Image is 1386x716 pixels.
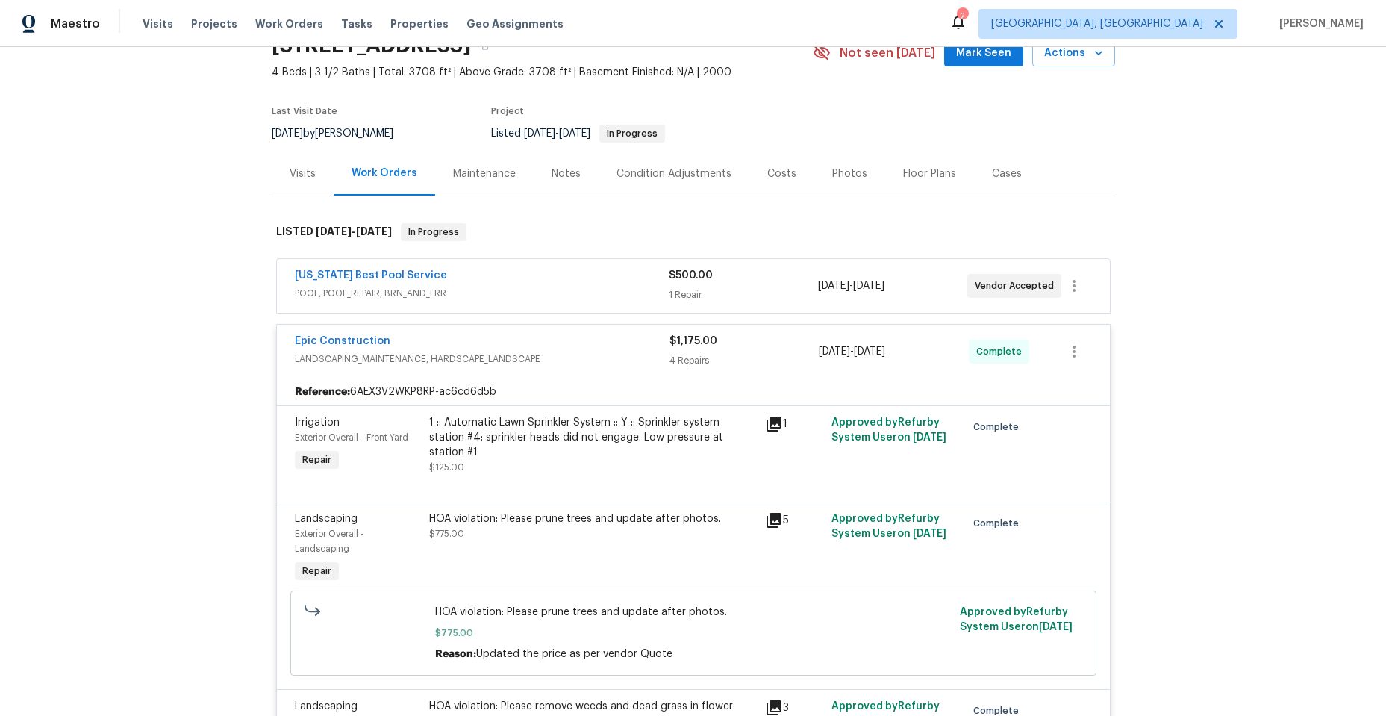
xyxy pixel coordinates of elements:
[853,281,884,291] span: [DATE]
[316,226,392,237] span: -
[272,107,337,116] span: Last Visit Date
[819,344,885,359] span: -
[435,605,951,620] span: HOA violation: Please prune trees and update after photos.
[390,16,449,31] span: Properties
[356,226,392,237] span: [DATE]
[765,415,823,433] div: 1
[973,420,1025,435] span: Complete
[255,16,323,31] span: Work Orders
[669,353,820,368] div: 4 Repairs
[1044,44,1103,63] span: Actions
[831,417,946,443] span: Approved by Refurby System User on
[854,346,885,357] span: [DATE]
[956,44,1011,63] span: Mark Seen
[957,9,967,24] div: 2
[352,166,417,181] div: Work Orders
[295,529,364,553] span: Exterior Overall - Landscaping
[295,385,350,399] b: Reference:
[669,270,713,281] span: $500.00
[272,38,471,53] h2: [STREET_ADDRESS]
[818,278,884,293] span: -
[295,433,408,442] span: Exterior Overall - Front Yard
[491,107,524,116] span: Project
[767,166,796,181] div: Costs
[295,701,358,712] span: Landscaping
[295,352,669,367] span: LANDSCAPING_MAINTENANCE, HARDSCAPE_LANDSCAPE
[976,344,1028,359] span: Complete
[429,511,756,526] div: HOA violation: Please prune trees and update after photos.
[191,16,237,31] span: Projects
[991,16,1203,31] span: [GEOGRAPHIC_DATA], [GEOGRAPHIC_DATA]
[290,166,316,181] div: Visits
[341,19,372,29] span: Tasks
[435,649,476,659] span: Reason:
[831,514,946,539] span: Approved by Refurby System User on
[1273,16,1364,31] span: [PERSON_NAME]
[973,516,1025,531] span: Complete
[840,46,935,60] span: Not seen [DATE]
[1032,40,1115,67] button: Actions
[669,287,818,302] div: 1 Repair
[295,270,447,281] a: [US_STATE] Best Pool Service
[435,626,951,641] span: $775.00
[429,415,756,460] div: 1 :: Automatic Lawn Sprinkler System :: Y :: Sprinkler system station #4: sprinkler heads did not...
[466,16,564,31] span: Geo Assignments
[51,16,100,31] span: Maestro
[903,166,956,181] div: Floor Plans
[913,432,946,443] span: [DATE]
[765,511,823,529] div: 5
[143,16,173,31] span: Visits
[316,226,352,237] span: [DATE]
[975,278,1060,293] span: Vendor Accepted
[402,225,465,240] span: In Progress
[960,607,1073,632] span: Approved by Refurby System User on
[272,125,411,143] div: by [PERSON_NAME]
[819,346,850,357] span: [DATE]
[272,65,813,80] span: 4 Beds | 3 1/2 Baths | Total: 3708 ft² | Above Grade: 3708 ft² | Basement Finished: N/A | 2000
[276,223,392,241] h6: LISTED
[295,417,340,428] span: Irrigation
[296,452,337,467] span: Repair
[453,166,516,181] div: Maintenance
[429,529,464,538] span: $775.00
[1039,622,1073,632] span: [DATE]
[476,649,672,659] span: Updated the price as per vendor Quote
[818,281,849,291] span: [DATE]
[944,40,1023,67] button: Mark Seen
[277,379,1110,405] div: 6AEX3V2WKP8RP-ac6cd6d5b
[616,166,731,181] div: Condition Adjustments
[296,564,337,579] span: Repair
[552,166,581,181] div: Notes
[559,128,590,139] span: [DATE]
[913,529,946,539] span: [DATE]
[295,514,358,524] span: Landscaping
[272,208,1115,256] div: LISTED [DATE]-[DATE]In Progress
[524,128,590,139] span: -
[429,463,464,472] span: $125.00
[601,129,664,138] span: In Progress
[832,166,867,181] div: Photos
[295,336,390,346] a: Epic Construction
[272,128,303,139] span: [DATE]
[295,286,669,301] span: POOL, POOL_REPAIR, BRN_AND_LRR
[491,128,665,139] span: Listed
[992,166,1022,181] div: Cases
[669,336,717,346] span: $1,175.00
[524,128,555,139] span: [DATE]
